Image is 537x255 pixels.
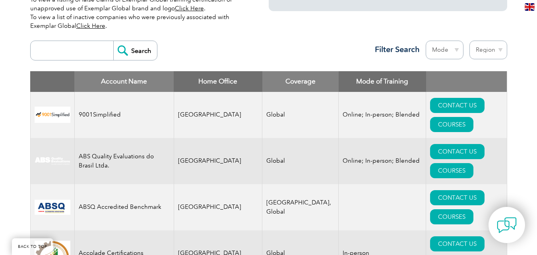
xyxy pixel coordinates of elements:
[430,98,485,113] a: CONTACT US
[174,138,262,184] td: [GEOGRAPHIC_DATA]
[430,209,473,224] a: COURSES
[113,41,157,60] input: Search
[262,71,339,92] th: Coverage: activate to sort column ascending
[497,215,517,235] img: contact-chat.png
[12,238,53,255] a: BACK TO TOP
[35,107,70,123] img: 37c9c059-616f-eb11-a812-002248153038-logo.png
[174,92,262,138] td: [GEOGRAPHIC_DATA]
[74,184,174,230] td: ABSQ Accredited Benchmark
[35,157,70,165] img: c92924ac-d9bc-ea11-a814-000d3a79823d-logo.jpg
[35,200,70,215] img: cc24547b-a6e0-e911-a812-000d3a795b83-logo.png
[430,190,485,205] a: CONTACT US
[174,184,262,230] td: [GEOGRAPHIC_DATA]
[430,236,485,251] a: CONTACT US
[430,117,473,132] a: COURSES
[370,45,420,55] h3: Filter Search
[430,144,485,159] a: CONTACT US
[426,71,507,92] th: : activate to sort column ascending
[339,71,426,92] th: Mode of Training: activate to sort column ascending
[262,184,339,230] td: [GEOGRAPHIC_DATA], Global
[74,71,174,92] th: Account Name: activate to sort column descending
[339,92,426,138] td: Online; In-person; Blended
[430,163,473,178] a: COURSES
[74,92,174,138] td: 9001Simplified
[262,92,339,138] td: Global
[525,3,535,11] img: en
[174,71,262,92] th: Home Office: activate to sort column ascending
[262,138,339,184] td: Global
[175,5,204,12] a: Click Here
[339,138,426,184] td: Online; In-person; Blended
[76,22,105,29] a: Click Here
[74,138,174,184] td: ABS Quality Evaluations do Brasil Ltda.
